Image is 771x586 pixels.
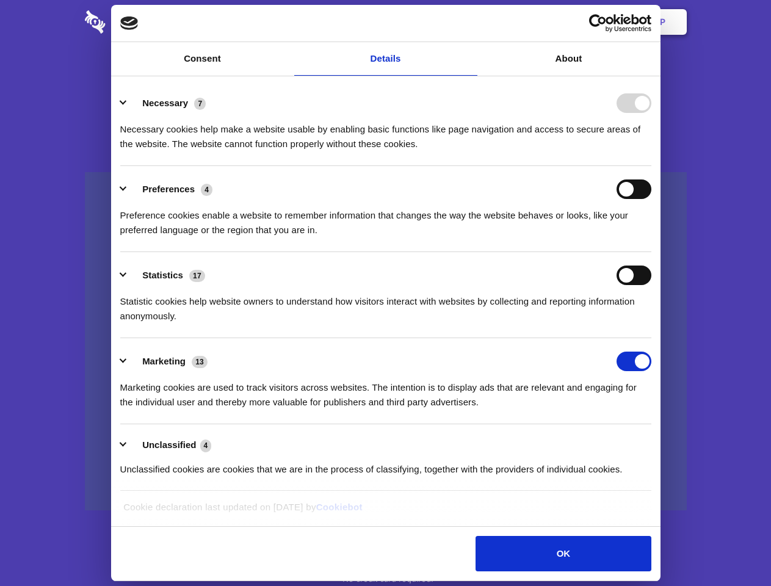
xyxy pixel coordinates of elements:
label: Statistics [142,270,183,280]
label: Marketing [142,356,186,366]
button: Marketing (13) [120,352,215,371]
div: Marketing cookies are used to track visitors across websites. The intention is to display ads tha... [120,371,651,410]
button: Preferences (4) [120,179,220,199]
a: Details [294,42,477,76]
span: 17 [189,270,205,282]
a: Contact [495,3,551,41]
h4: Auto-redaction of sensitive data, encrypted data sharing and self-destructing private chats. Shar... [85,111,687,151]
div: Unclassified cookies are cookies that we are in the process of classifying, together with the pro... [120,453,651,477]
div: Preference cookies enable a website to remember information that changes the way the website beha... [120,199,651,237]
div: Necessary cookies help make a website usable by enabling basic functions like page navigation and... [120,113,651,151]
span: 4 [200,440,212,452]
span: 7 [194,98,206,110]
button: Statistics (17) [120,266,213,285]
a: Wistia video thumbnail [85,172,687,511]
button: Unclassified (4) [120,438,219,453]
button: OK [476,536,651,571]
label: Necessary [142,98,188,108]
a: Pricing [358,3,411,41]
a: Usercentrics Cookiebot - opens in a new window [545,14,651,32]
label: Preferences [142,184,195,194]
div: Statistic cookies help website owners to understand how visitors interact with websites by collec... [120,285,651,324]
h1: Eliminate Slack Data Loss. [85,55,687,99]
span: 4 [201,184,212,196]
a: Consent [111,42,294,76]
a: About [477,42,661,76]
img: logo [120,16,139,30]
button: Necessary (7) [120,93,214,113]
img: logo-wordmark-white-trans-d4663122ce5f474addd5e946df7df03e33cb6a1c49d2221995e7729f52c070b2.svg [85,10,189,34]
a: Cookiebot [316,502,363,512]
span: 13 [192,356,208,368]
a: Login [554,3,607,41]
iframe: Drift Widget Chat Controller [710,525,756,571]
div: Cookie declaration last updated on [DATE] by [114,500,657,524]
